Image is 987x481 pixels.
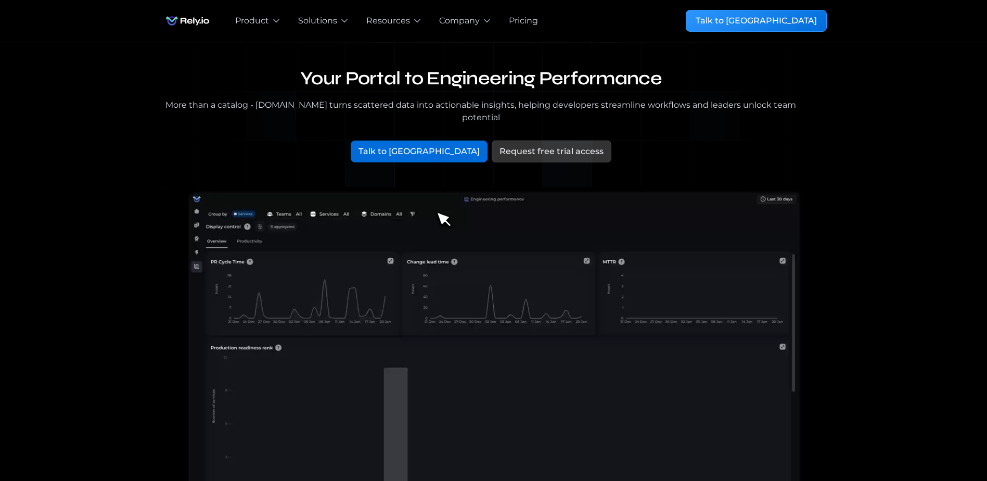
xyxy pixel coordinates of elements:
div: Resources [366,15,410,27]
img: Rely.io logo [161,10,214,31]
a: Talk to [GEOGRAPHIC_DATA] [351,141,488,162]
div: Company [439,15,480,27]
a: Talk to [GEOGRAPHIC_DATA] [686,10,827,32]
a: home [161,10,214,31]
h1: Your Portal to Engineering Performance [161,67,802,91]
div: More than a catalog - [DOMAIN_NAME] turns scattered data into actionable insights, helping develo... [161,99,802,124]
a: Request free trial access [492,141,611,162]
div: Solutions [298,15,337,27]
div: Request free trial access [499,145,604,158]
div: Talk to [GEOGRAPHIC_DATA] [358,145,480,158]
a: Pricing [509,15,538,27]
div: Talk to [GEOGRAPHIC_DATA] [696,15,817,27]
div: Product [235,15,269,27]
